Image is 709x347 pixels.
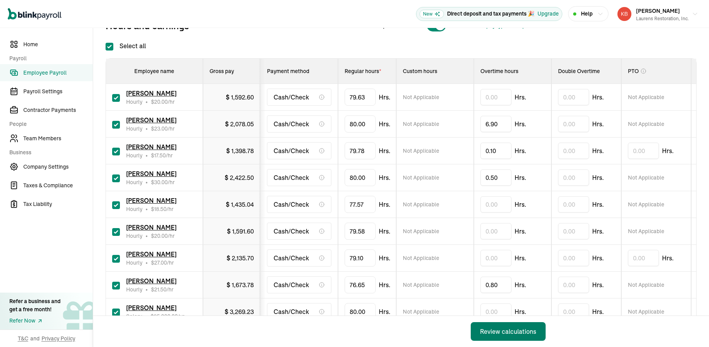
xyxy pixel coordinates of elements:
span: Hrs. [592,280,604,289]
span: Cash/Check [274,146,309,155]
span: Hrs. [515,227,526,236]
span: Contractor Payments [23,106,93,114]
span: People [9,120,88,128]
span: Hrs. [515,200,526,209]
span: /hr [151,98,175,106]
span: Hrs. [515,173,526,182]
span: Not Applicable [403,93,439,101]
span: Hrs. [592,227,604,236]
span: Hrs. [592,200,604,209]
span: $ [151,313,178,320]
input: 0.00 [628,250,659,266]
iframe: Chat Widget [670,310,709,347]
span: [PERSON_NAME] [126,143,177,151]
span: $ [151,286,166,293]
span: $ [151,259,167,266]
span: • [146,152,148,159]
span: /hr [151,232,175,240]
span: [PERSON_NAME] [126,116,177,124]
div: $ [225,173,254,182]
span: • [146,125,148,133]
span: Cash/Check [274,227,309,236]
span: Hrs. [592,173,604,182]
input: 0.00 [480,250,511,266]
span: Employee Payroll [23,69,93,77]
span: Regular hours [345,68,381,75]
input: 0.00 [480,89,511,105]
span: [PERSON_NAME] [126,223,177,231]
span: Not Applicable [403,227,439,235]
span: • [146,205,148,213]
span: [PERSON_NAME] [126,170,177,178]
span: Cash/Check [274,173,309,182]
span: • [146,286,148,293]
span: [PERSON_NAME] [126,250,177,258]
span: Hourly [126,98,142,106]
span: Business [9,148,88,157]
span: /hr [151,259,174,267]
span: Hrs. [515,146,526,155]
div: PTO [628,67,685,75]
input: 0.00 [558,303,589,320]
span: Hourly [126,232,142,240]
input: TextInput [345,303,376,320]
span: • [146,232,148,240]
span: Hrs. [592,307,604,316]
span: Hrs. [379,146,390,155]
span: 17.50 [154,152,166,159]
div: $ [225,119,254,129]
input: TextInput [345,276,376,293]
div: Refer a business and get a free month! [9,297,61,314]
input: TextInput [345,169,376,186]
span: 23.00 [154,125,168,132]
span: /hr [151,152,173,159]
span: • [145,312,147,320]
span: Hourly [126,205,142,213]
div: $ [226,92,254,102]
input: 0.00 [558,250,589,266]
span: • [146,178,148,186]
span: Hourly [126,178,142,186]
span: Company Settings [23,163,93,171]
span: Not Applicable [628,201,664,208]
span: Payroll Settings [23,87,93,96]
span: Hrs. [515,307,526,316]
span: Tax Liability [23,200,93,208]
input: 0.00 [628,143,659,159]
input: 0.00 [558,169,589,186]
button: Review calculations [471,322,546,341]
span: 85,000.00 [154,313,178,320]
span: 2,422.50 [230,174,254,181]
span: Not Applicable [403,254,439,262]
span: Hourly [126,286,142,293]
span: Hrs. [592,253,604,263]
a: Refer Now [9,317,61,325]
div: Custom hours [403,67,467,75]
div: $ [227,280,254,289]
span: Employee name [134,68,174,75]
span: Not Applicable [628,227,664,235]
span: Hrs. [515,280,526,289]
span: Hrs. [592,92,604,102]
span: /hr [151,286,173,293]
span: Not Applicable [628,120,664,128]
span: Not Applicable [628,174,664,181]
span: Cash/Check [274,119,309,129]
input: 0.00 [558,89,589,105]
input: 0.00 [480,277,511,293]
input: 0.00 [558,196,589,213]
span: $ [151,206,166,213]
input: 0.00 [480,143,511,159]
span: T&C [18,335,28,342]
span: [PERSON_NAME] [126,277,177,285]
span: 20.00 [154,232,168,239]
div: $ [227,253,254,263]
input: 0.00 [558,143,589,159]
span: $ [151,232,168,239]
span: Not Applicable [628,281,664,289]
span: Hrs. [379,200,390,209]
input: TextInput [345,142,376,159]
span: Hrs. [379,307,390,316]
span: Not Applicable [403,147,439,155]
